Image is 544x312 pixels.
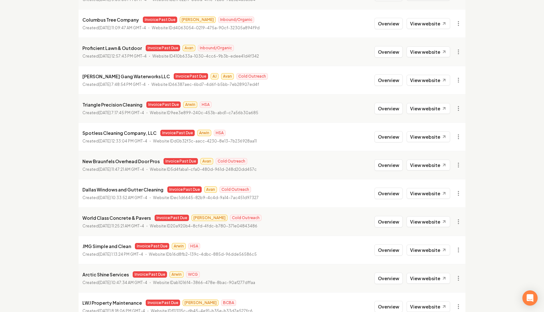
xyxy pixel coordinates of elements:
[82,25,146,31] p: Created
[82,271,129,278] p: Arctic Shine Services
[407,216,450,227] a: View website
[218,17,254,23] span: Inbound/Organic
[99,252,143,257] time: [DATE] 1:13:24 PM GMT-4
[374,46,403,58] button: Overview
[204,186,217,193] span: Avan
[99,280,147,285] time: [DATE] 10:47:34 AM GMT-4
[221,300,236,306] span: BCBA
[82,242,131,250] p: JMG Simple and Clean
[82,81,146,88] p: Created
[150,166,257,173] p: Website ID 5d4faba1-cfa0-480d-961d-248d20dd457c
[192,215,227,221] span: [PERSON_NAME]
[407,46,450,57] a: View website
[374,188,403,199] button: Overview
[135,243,169,249] span: Invoice Past Due
[82,110,144,116] p: Created
[160,130,195,136] span: Invoice Past Due
[146,300,180,306] span: Invoice Past Due
[99,110,144,115] time: [DATE] 7:17:45 PM GMT-4
[82,138,147,144] p: Created
[82,299,142,307] p: LWJ Property Maintenance
[180,17,216,23] span: [PERSON_NAME]
[174,73,208,80] span: Invoice Past Due
[186,271,200,278] span: WCG
[183,101,197,108] span: Arwin
[143,17,177,23] span: Invoice Past Due
[522,290,538,306] div: Open Intercom Messenger
[200,158,213,164] span: Avan
[152,25,260,31] p: Website ID d4063054-0219-475a-90cf-32305a894f9d
[150,223,257,229] p: Website ID 20a920b4-8cfd-4fdc-b780-371e04843486
[99,224,144,228] time: [DATE] 11:25:21 AM GMT-4
[82,214,151,222] p: World Class Concrete & Pavers
[407,18,450,29] a: View website
[230,215,262,221] span: Cold Outreach
[155,215,189,221] span: Invoice Past Due
[99,139,147,143] time: [DATE] 12:33:04 PM GMT-4
[82,186,164,193] p: Dallas Windows and Gutter Cleaning
[407,75,450,86] a: View website
[82,73,170,80] p: [PERSON_NAME] Gang Waterworks LLC
[221,73,234,80] span: Avan
[374,273,403,284] button: Overview
[374,216,403,227] button: Overview
[407,103,450,114] a: View website
[183,300,219,306] span: [PERSON_NAME]
[82,223,144,229] p: Created
[99,25,146,30] time: [DATE] 11:09:47 AM GMT-4
[183,45,195,51] span: Avan
[198,45,234,51] span: Inbound/Organic
[407,273,450,284] a: View website
[82,280,147,286] p: Created
[152,53,259,59] p: Website ID 410b633a-1030-4cc6-9b3b-edee41d4f342
[99,167,144,172] time: [DATE] 11:47:21 AM GMT-4
[374,18,403,29] button: Overview
[146,45,180,51] span: Invoice Past Due
[407,301,450,312] a: View website
[211,73,219,80] span: AJ
[153,195,259,201] p: Website ID ec1d6645-82b9-4c4d-9a14-7ac451d97327
[151,81,259,88] p: Website ID 66387aec-6bd7-4d6f-b5bb-7eb28907ed4f
[82,195,147,201] p: Created
[374,74,403,86] button: Overview
[197,130,211,136] span: Arwin
[172,243,186,249] span: Arwin
[188,243,200,249] span: HSA
[407,188,450,199] a: View website
[133,271,167,278] span: Invoice Past Due
[99,82,146,87] time: [DATE] 7:48:54 PM GMT-4
[236,73,268,80] span: Cold Outreach
[164,158,198,164] span: Invoice Past Due
[170,271,184,278] span: Arwin
[82,16,139,24] p: Columbus Tree Company
[82,157,160,165] p: New Braunfels Overhead Door Pros
[99,195,147,200] time: [DATE] 10:33:52 AM GMT-4
[216,158,247,164] span: Cold Outreach
[146,101,181,108] span: Invoice Past Due
[99,54,147,59] time: [DATE] 12:57:43 PM GMT-4
[82,53,147,59] p: Created
[214,130,226,136] span: HSA
[153,280,255,286] p: Website ID ab1016f4-3866-478e-8bac-90af277dffaa
[407,245,450,255] a: View website
[374,103,403,114] button: Overview
[407,160,450,170] a: View website
[374,159,403,171] button: Overview
[374,131,403,142] button: Overview
[82,44,142,52] p: Proficient Lawn & Outdoor
[82,166,144,173] p: Created
[149,251,257,258] p: Website ID b16d8fb2-139c-4dbc-885d-96dde56586c5
[153,138,257,144] p: Website ID d0b32f3c-aacc-4230-8e13-7b236928aa11
[150,110,258,116] p: Website ID 9ee3e899-240c-453b-abd1-c7a56b30a685
[82,129,157,137] p: Spotless Cleaning Company, LLC
[167,186,202,193] span: Invoice Past Due
[200,101,212,108] span: HSA
[82,251,143,258] p: Created
[374,244,403,256] button: Overview
[407,131,450,142] a: View website
[220,186,251,193] span: Cold Outreach
[82,101,143,108] p: Triangle Precision Cleaning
